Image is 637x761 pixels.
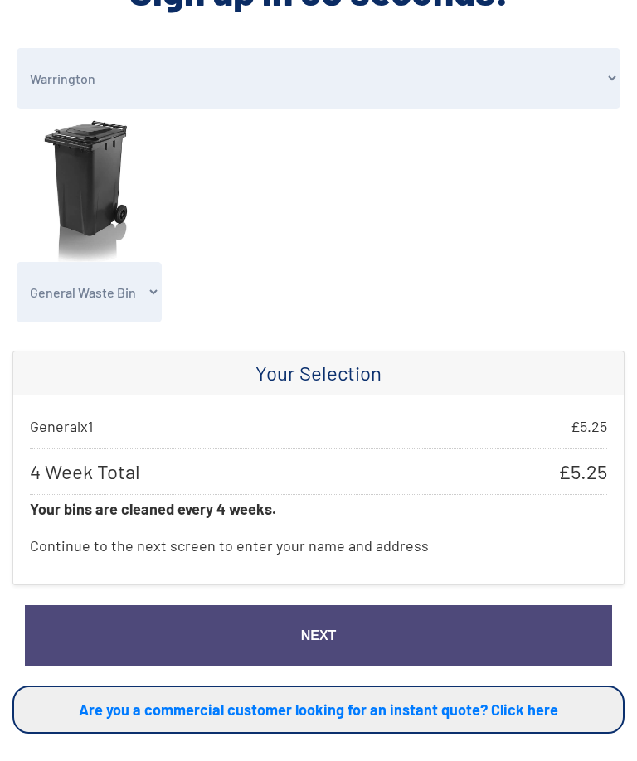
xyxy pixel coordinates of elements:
p: 4 Week Total [30,448,607,495]
a: Next [25,605,612,666]
strong: Your bins are cleaned every 4 weeks. [30,500,276,518]
img: general.jpg [17,117,162,262]
a: Are you a commercial customer looking for an instant quote? Click here [12,686,625,734]
h4: Your Selection [30,361,607,385]
p: Continue to the next screen to enter your name and address [30,523,607,568]
p: General x 1 [30,412,607,440]
span: £ 5.25 [558,458,607,486]
span: £ 5.25 [571,412,607,440]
